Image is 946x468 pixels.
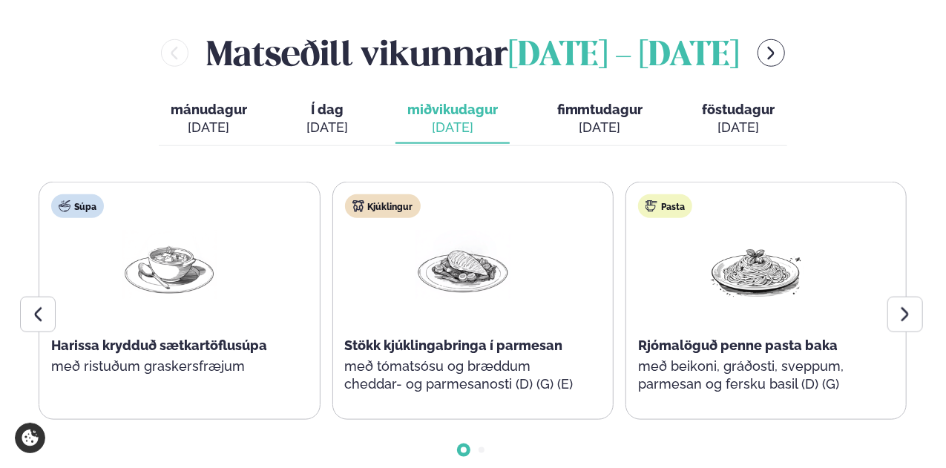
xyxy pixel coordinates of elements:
[545,95,655,144] button: fimmtudagur [DATE]
[171,102,247,117] span: mánudagur
[306,101,348,119] span: Í dag
[345,337,563,353] span: Stökk kjúklingabringa í parmesan
[206,29,740,77] h2: Matseðill vikunnar
[407,119,498,136] div: [DATE]
[122,230,217,299] img: Soup.png
[171,119,247,136] div: [DATE]
[352,200,364,212] img: chicken.svg
[758,39,785,67] button: menu-btn-right
[479,447,485,453] span: Go to slide 2
[508,40,740,73] span: [DATE] - [DATE]
[461,447,467,453] span: Go to slide 1
[345,357,581,393] p: með tómatsósu og bræddum cheddar- og parmesanosti (D) (G) (E)
[51,357,287,375] p: með ristuðum graskersfræjum
[51,194,104,218] div: Súpa
[638,337,838,353] span: Rjómalöguð penne pasta baka
[557,102,643,117] span: fimmtudagur
[557,119,643,136] div: [DATE]
[646,200,657,212] img: pasta.svg
[306,119,348,136] div: [DATE]
[159,95,259,144] button: mánudagur [DATE]
[395,95,510,144] button: miðvikudagur [DATE]
[709,230,804,299] img: Spagetti.png
[161,39,188,67] button: menu-btn-left
[295,95,360,144] button: Í dag [DATE]
[59,200,70,212] img: soup.svg
[638,357,874,393] p: með beikoni, gráðosti, sveppum, parmesan og fersku basil (D) (G)
[638,194,692,218] div: Pasta
[703,119,775,136] div: [DATE]
[51,337,267,353] span: Harissa krydduð sætkartöflusúpa
[15,423,45,453] a: Cookie settings
[691,95,787,144] button: föstudagur [DATE]
[345,194,421,218] div: Kjúklingur
[703,102,775,117] span: föstudagur
[415,230,510,299] img: Chicken-breast.png
[407,102,498,117] span: miðvikudagur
